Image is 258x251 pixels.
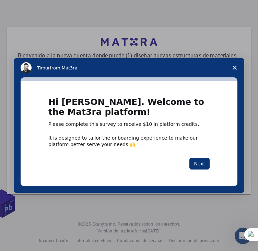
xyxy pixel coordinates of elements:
button: Next [189,158,210,170]
span: Soporte [14,5,38,11]
div: Please complete this survey to receive $10 in platform credits. [48,121,210,128]
span: Close survey [225,58,244,77]
span: Timur [37,65,50,70]
span: from Mat3ra [50,65,77,70]
div: It is designed to tailor the onboarding experience to make our platform better serve your needs 🙌 [48,135,210,147]
img: Profile image for Timur [21,62,32,73]
h1: Hi [PERSON_NAME]. Welcome to the Mat3ra platform! [48,97,210,121]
